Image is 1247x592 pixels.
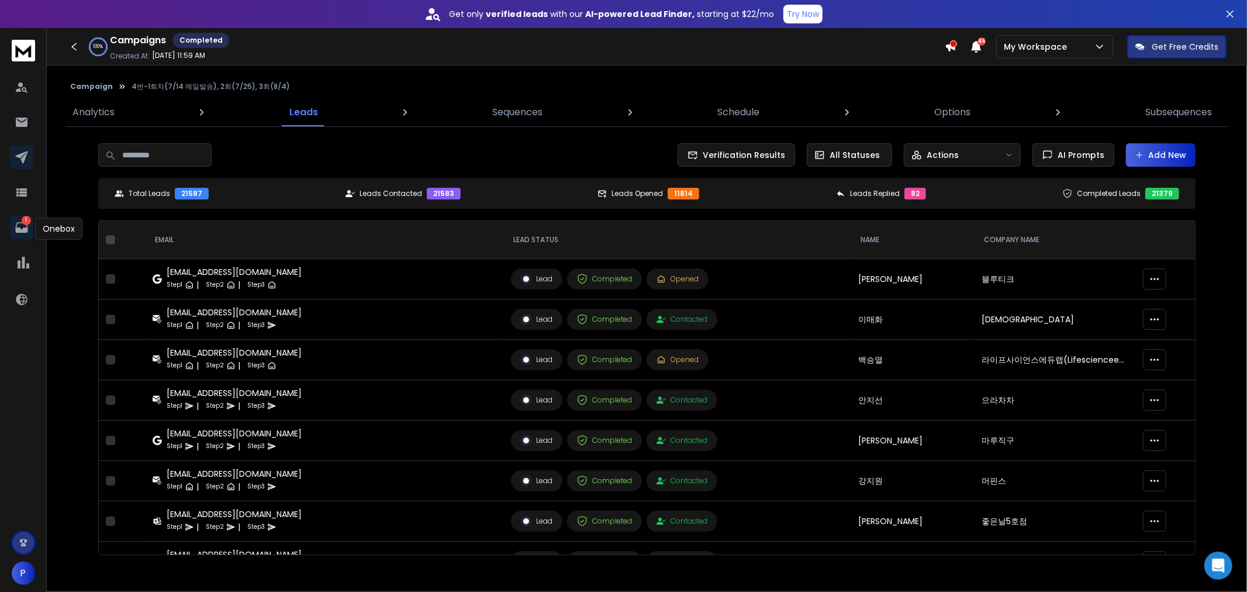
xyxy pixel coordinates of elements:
[577,274,632,284] div: Completed
[282,98,325,126] a: Leads
[577,435,632,446] div: Completed
[493,105,543,119] p: Sequences
[851,340,975,380] td: 백승열
[975,259,1136,300] td: 블루티크
[657,517,707,526] div: Contacted
[72,105,115,119] p: Analytics
[22,216,31,225] p: 1
[504,221,851,259] th: LEAD STATUS
[975,542,1136,582] td: 반월마켓14
[167,307,302,318] div: [EMAIL_ADDRESS][DOMAIN_NAME]
[585,8,695,20] strong: AI-powered Lead Finder,
[934,105,970,119] p: Options
[238,319,240,331] p: |
[167,347,302,359] div: [EMAIL_ADDRESS][DOMAIN_NAME]
[238,360,240,371] p: |
[129,189,170,198] p: Total Leads
[486,8,548,20] strong: verified leads
[521,435,552,446] div: Lead
[196,360,199,371] p: |
[710,98,766,126] a: Schedule
[717,105,759,119] p: Schedule
[577,314,632,325] div: Completed
[521,354,552,365] div: Lead
[851,542,975,582] td: 정상일
[167,440,182,452] p: Step 1
[657,274,699,284] div: Opened
[851,501,975,542] td: [PERSON_NAME]
[110,33,166,47] h1: Campaigns
[975,340,1136,380] td: 라이프사이언스에듀랩(Lifescienceedulab)
[173,33,229,48] div: Completed
[238,440,240,452] p: |
[521,516,552,526] div: Lead
[175,188,209,199] div: 21587
[612,189,663,198] p: Leads Opened
[1077,189,1141,198] p: Completed Leads
[830,149,880,161] p: All Statuses
[577,354,632,365] div: Completed
[698,149,785,161] span: Verification Results
[167,549,302,560] div: [EMAIL_ADDRESS][DOMAIN_NAME]
[851,421,975,461] td: [PERSON_NAME]
[247,360,265,371] p: Step 3
[70,82,113,91] button: Campaign
[1145,188,1179,199] div: 21379
[657,315,707,324] div: Contacted
[167,428,302,439] div: [EMAIL_ADDRESS][DOMAIN_NAME]
[167,508,302,520] div: [EMAIL_ADDRESS][DOMAIN_NAME]
[904,188,926,199] div: 82
[247,279,265,291] p: Step 3
[486,98,550,126] a: Sequences
[12,562,35,585] button: P
[657,436,707,445] div: Contacted
[167,279,182,291] p: Step 1
[94,43,103,50] p: 100 %
[427,188,461,199] div: 21583
[1127,35,1227,58] button: Get Free Credits
[1145,105,1212,119] p: Subsequences
[167,360,182,371] p: Step 1
[927,149,959,161] p: Actions
[1138,98,1219,126] a: Subsequences
[167,387,302,399] div: [EMAIL_ADDRESS][DOMAIN_NAME]
[851,221,975,259] th: NAME
[783,5,823,23] button: Try Now
[238,400,240,412] p: |
[521,274,552,284] div: Lead
[577,395,632,405] div: Completed
[167,400,182,412] p: Step 1
[1126,143,1196,167] button: Add New
[975,421,1136,461] td: 마루직구
[1004,41,1072,53] p: My Workspace
[196,319,199,331] p: |
[167,521,182,533] p: Step 1
[247,521,265,533] p: Step 3
[657,395,707,405] div: Contacted
[238,521,240,533] p: |
[206,440,224,452] p: Step 2
[196,481,199,493] p: |
[196,400,199,412] p: |
[927,98,977,126] a: Options
[238,481,240,493] p: |
[110,51,150,61] p: Created At:
[850,189,900,198] p: Leads Replied
[975,501,1136,542] td: 좋은날5호점
[521,314,552,325] div: Lead
[206,319,224,331] p: Step 2
[247,400,265,412] p: Step 3
[10,216,33,239] a: 1
[65,98,122,126] a: Analytics
[787,8,819,20] p: Try Now
[657,355,699,364] div: Opened
[975,300,1136,340] td: [DEMOGRAPHIC_DATA]
[678,143,795,167] button: Verification Results
[289,105,318,119] p: Leads
[668,188,699,199] div: 11814
[975,380,1136,421] td: 으라차차
[851,461,975,501] td: 강지원
[1152,41,1218,53] p: Get Free Credits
